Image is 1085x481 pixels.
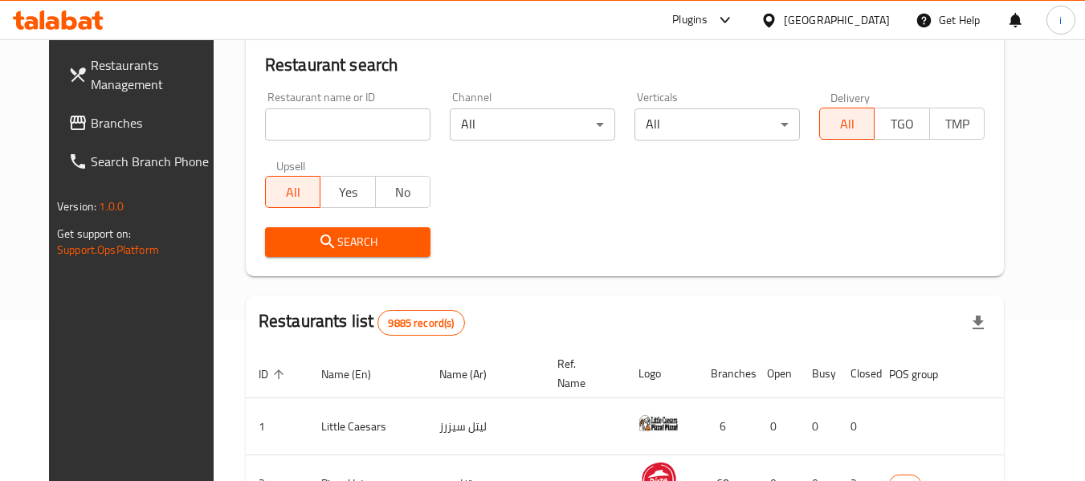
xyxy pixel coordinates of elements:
label: Delivery [830,92,871,103]
a: Branches [55,104,230,142]
a: Search Branch Phone [55,142,230,181]
span: i [1059,11,1062,29]
th: Branches [698,349,754,398]
span: Ref. Name [557,354,606,393]
span: Name (En) [321,365,392,384]
div: All [634,108,800,141]
span: 9885 record(s) [378,316,463,331]
a: Support.OpsPlatform [57,239,159,260]
input: Search for restaurant name or ID.. [265,108,430,141]
span: POS group [889,365,959,384]
div: [GEOGRAPHIC_DATA] [784,11,890,29]
td: 0 [799,398,838,455]
span: Get support on: [57,223,131,244]
button: TGO [874,108,929,140]
span: Search [278,232,418,252]
button: All [265,176,320,208]
th: Busy [799,349,838,398]
td: 6 [698,398,754,455]
h2: Restaurant search [265,53,985,77]
span: All [826,112,868,136]
div: Plugins [672,10,708,30]
span: 1.0.0 [99,196,124,217]
span: TGO [881,112,923,136]
span: All [272,181,314,204]
h2: Restaurants list [259,309,465,336]
span: Restaurants Management [91,55,218,94]
label: Upsell [276,160,306,171]
div: Total records count [377,310,464,336]
th: Open [754,349,799,398]
a: Restaurants Management [55,46,230,104]
td: Little Caesars [308,398,426,455]
button: TMP [929,108,985,140]
div: Export file [959,304,997,342]
span: Version: [57,196,96,217]
span: Yes [327,181,369,204]
span: Name (Ar) [439,365,508,384]
button: Search [265,227,430,257]
img: Little Caesars [638,403,679,443]
button: No [375,176,430,208]
button: All [819,108,875,140]
span: ID [259,365,289,384]
div: All [450,108,615,141]
td: ليتل سيزرز [426,398,545,455]
th: Logo [626,349,698,398]
span: Search Branch Phone [91,152,218,171]
th: Closed [838,349,876,398]
span: Branches [91,113,218,132]
span: No [382,181,424,204]
td: 1 [246,398,308,455]
button: Yes [320,176,375,208]
span: TMP [936,112,978,136]
td: 0 [838,398,876,455]
td: 0 [754,398,799,455]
